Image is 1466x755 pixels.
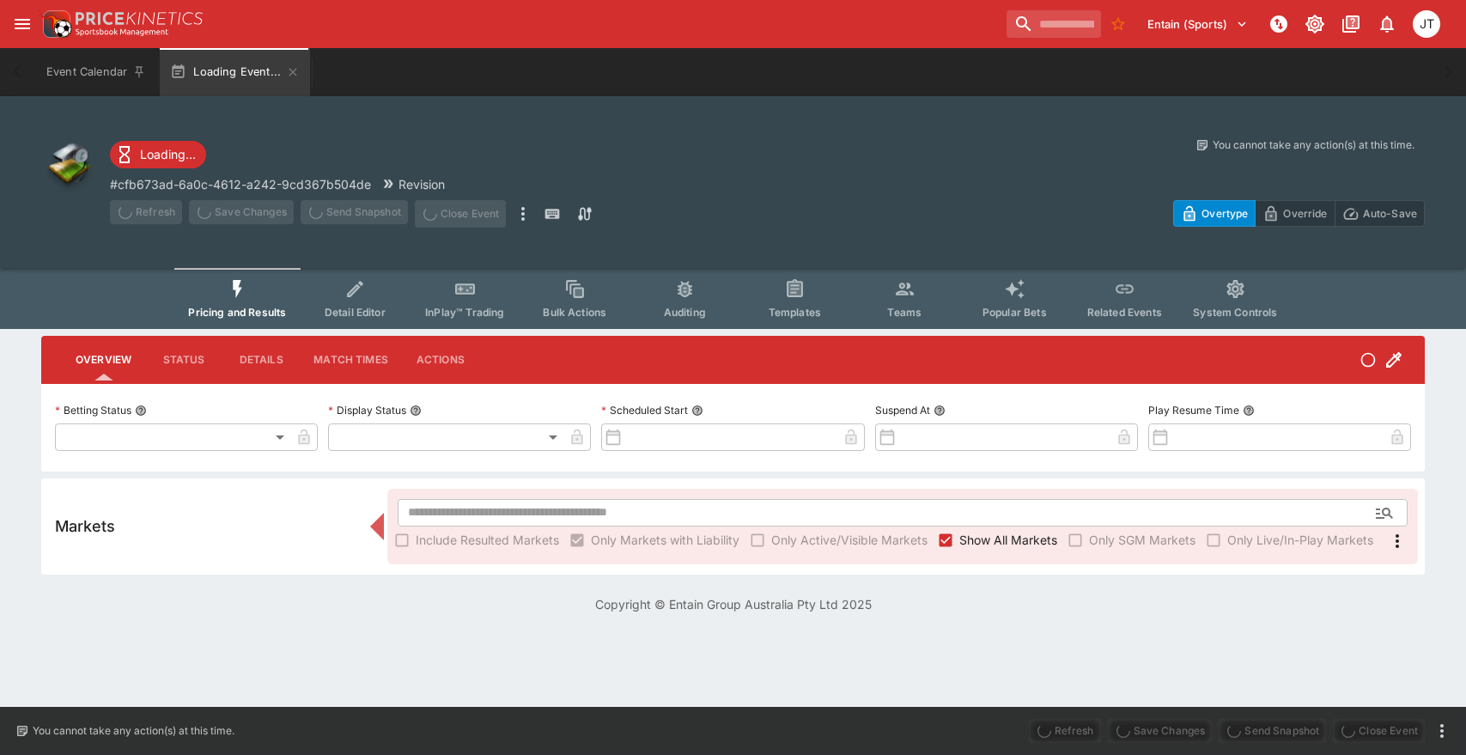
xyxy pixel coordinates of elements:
[1137,10,1258,38] button: Select Tenant
[38,7,72,41] img: PriceKinetics Logo
[398,175,445,193] p: Revision
[1201,204,1248,222] p: Overtype
[41,137,96,192] img: other.png
[76,12,203,25] img: PriceKinetics
[1255,200,1335,227] button: Override
[7,9,38,40] button: open drawer
[959,531,1057,549] span: Show All Markets
[601,403,688,417] p: Scheduled Start
[1413,10,1440,38] div: Joshua Thomson
[934,405,946,417] button: Suspend At
[36,48,156,96] button: Event Calendar
[1432,721,1452,741] button: more
[769,306,821,319] span: Templates
[33,723,234,739] p: You cannot take any action(s) at this time.
[410,405,422,417] button: Display Status
[591,531,739,549] span: Only Markets with Liability
[1089,531,1195,549] span: Only SGM Markets
[325,306,386,319] span: Detail Editor
[1213,137,1414,153] p: You cannot take any action(s) at this time.
[875,403,930,417] p: Suspend At
[887,306,922,319] span: Teams
[416,531,559,549] span: Include Resulted Markets
[222,339,300,381] button: Details
[425,306,504,319] span: InPlay™ Trading
[1173,200,1425,227] div: Start From
[1372,9,1402,40] button: Notifications
[300,339,402,381] button: Match Times
[328,403,406,417] p: Display Status
[1007,10,1101,38] input: search
[76,28,168,36] img: Sportsbook Management
[543,306,606,319] span: Bulk Actions
[135,405,147,417] button: Betting Status
[1087,306,1162,319] span: Related Events
[174,268,1291,329] div: Event type filters
[1173,200,1256,227] button: Overtype
[513,200,533,228] button: more
[1369,497,1400,528] button: Open
[110,175,371,193] p: Copy To Clipboard
[1227,531,1373,549] span: Only Live/In-Play Markets
[55,516,115,536] h5: Markets
[55,403,131,417] p: Betting Status
[691,405,703,417] button: Scheduled Start
[1387,531,1408,551] svg: More
[1148,403,1239,417] p: Play Resume Time
[188,306,286,319] span: Pricing and Results
[664,306,706,319] span: Auditing
[1283,204,1327,222] p: Override
[1408,5,1445,43] button: Joshua Thomson
[982,306,1047,319] span: Popular Bets
[62,339,145,381] button: Overview
[145,339,222,381] button: Status
[1335,200,1425,227] button: Auto-Save
[402,339,479,381] button: Actions
[1263,9,1294,40] button: NOT Connected to PK
[771,531,928,549] span: Only Active/Visible Markets
[1299,9,1330,40] button: Toggle light/dark mode
[1335,9,1366,40] button: Documentation
[1363,204,1417,222] p: Auto-Save
[1193,306,1277,319] span: System Controls
[1243,405,1255,417] button: Play Resume Time
[1104,10,1132,38] button: No Bookmarks
[160,48,310,96] button: Loading Event...
[140,145,196,163] p: Loading...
